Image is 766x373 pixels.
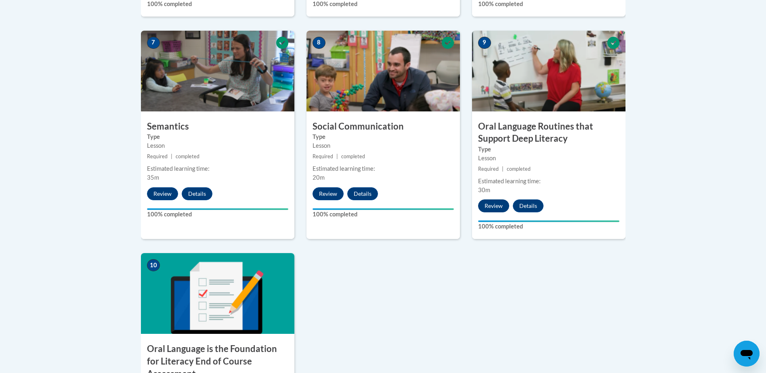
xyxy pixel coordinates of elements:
span: 9 [478,37,491,49]
div: Estimated learning time: [478,177,619,186]
span: | [336,153,338,159]
img: Course Image [141,31,294,111]
div: Your progress [313,208,454,210]
button: Review [147,187,178,200]
span: Required [313,153,333,159]
div: Lesson [478,154,619,163]
div: Your progress [478,220,619,222]
button: Review [478,199,509,212]
label: 100% completed [478,222,619,231]
span: completed [176,153,199,159]
span: 7 [147,37,160,49]
h3: Social Communication [306,120,460,133]
button: Details [347,187,378,200]
span: 35m [147,174,159,181]
button: Details [182,187,212,200]
img: Course Image [141,253,294,334]
div: Estimated learning time: [147,164,288,173]
span: | [502,166,504,172]
span: Required [147,153,168,159]
label: 100% completed [147,210,288,219]
div: Estimated learning time: [313,164,454,173]
span: completed [507,166,531,172]
span: completed [341,153,365,159]
span: 10 [147,259,160,271]
span: 20m [313,174,325,181]
img: Course Image [472,31,625,111]
button: Review [313,187,344,200]
button: Details [513,199,544,212]
div: Your progress [147,208,288,210]
label: 100% completed [313,210,454,219]
div: Lesson [313,141,454,150]
h3: Semantics [141,120,294,133]
span: Required [478,166,499,172]
label: Type [478,145,619,154]
img: Course Image [306,31,460,111]
span: 30m [478,186,490,193]
label: Type [147,132,288,141]
h3: Oral Language Routines that Support Deep Literacy [472,120,625,145]
div: Lesson [147,141,288,150]
span: 8 [313,37,325,49]
iframe: Button to launch messaging window [734,341,760,367]
span: | [171,153,172,159]
label: Type [313,132,454,141]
